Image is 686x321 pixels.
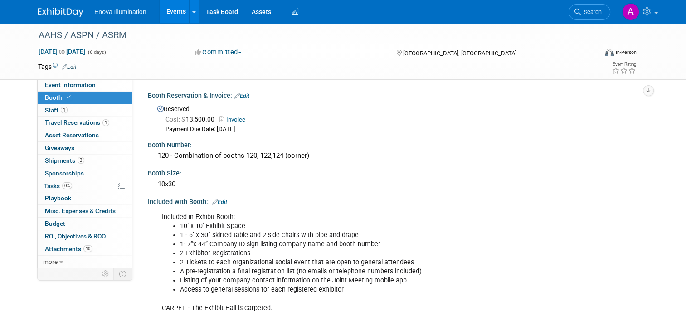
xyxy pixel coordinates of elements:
a: Tasks0% [38,180,132,192]
span: to [58,48,66,55]
span: 0% [62,182,72,189]
span: Budget [45,220,65,227]
li: 10’ x 10' Exhibit Space [180,222,545,231]
a: Search [569,4,610,20]
img: ExhibitDay [38,8,83,17]
td: Personalize Event Tab Strip [98,268,114,280]
span: Booth [45,94,73,101]
a: Edit [62,64,77,70]
li: 2 Exhibitor Registrations [180,249,545,258]
div: In-Person [615,49,637,56]
a: Booth [38,92,132,104]
li: Listing of your company contact information on the Joint Meeting mobile app [180,276,545,285]
span: 13,500.00 [165,116,218,123]
li: 1‐ 7”x 44” Company ID sign listing company name and booth number [180,240,545,249]
span: Event Information [45,81,96,88]
li: A pre‐registration a final registration list (no emails or telephone numbers included) [180,267,545,276]
span: (6 days) [87,49,106,55]
span: Travel Reservations [45,119,109,126]
a: Giveaways [38,142,132,154]
span: Misc. Expenses & Credits [45,207,116,214]
button: Committed [191,48,245,57]
img: Andrea Miller [622,3,639,20]
li: 2 Tickets to each organizational social event that are open to general attendees [180,258,545,267]
span: Sponsorships [45,170,84,177]
td: Toggle Event Tabs [114,268,132,280]
div: AAHS / ASPN / ASRM [35,27,586,44]
a: Sponsorships [38,167,132,180]
li: 1 ‐ 6’ x 30” skirted table and 2 side chairs with pipe and drape [180,231,545,240]
span: [DATE] [DATE] [38,48,86,56]
span: Cost: $ [165,116,186,123]
span: 1 [102,119,109,126]
a: Staff1 [38,104,132,117]
span: Giveaways [45,144,74,151]
div: Event Format [548,47,637,61]
span: 10 [83,245,92,252]
a: ROI, Objectives & ROO [38,230,132,243]
div: Payment Due Date: [DATE] [165,125,641,134]
span: Enova Illumination [94,8,146,15]
span: more [43,258,58,265]
li: Access to general sessions for each registered exhibitor [180,285,545,294]
span: Playbook [45,195,71,202]
td: Tags [38,62,77,71]
a: Invoice [219,116,250,123]
div: Booth Reservation & Invoice: [148,89,648,101]
div: 120 - Combination of booths 120, 122,124 (corner) [155,149,641,163]
div: Included with Booth:: [148,195,648,207]
a: Attachments10 [38,243,132,255]
span: [GEOGRAPHIC_DATA], [GEOGRAPHIC_DATA] [403,50,516,57]
div: Reserved [155,102,641,134]
span: Staff [45,107,68,114]
span: Search [581,9,602,15]
span: Attachments [45,245,92,253]
a: Edit [234,93,249,99]
span: Shipments [45,157,84,164]
span: 1 [61,107,68,113]
div: Included in Exhibit Booth: CARPET - The Exhibit Hall is carpeted. [156,208,551,317]
a: Edit [212,199,227,205]
span: Tasks [44,182,72,190]
span: 3 [78,157,84,164]
a: Event Information [38,79,132,91]
div: Event Rating [612,62,636,67]
img: Format-Inperson.png [605,49,614,56]
a: Travel Reservations1 [38,117,132,129]
a: Budget [38,218,132,230]
div: Booth Size: [148,166,648,178]
div: Booth Number: [148,138,648,150]
div: 10x30 [155,177,641,191]
a: Playbook [38,192,132,204]
a: Shipments3 [38,155,132,167]
span: ROI, Objectives & ROO [45,233,106,240]
i: Booth reservation complete [66,95,71,100]
span: Asset Reservations [45,131,99,139]
a: Asset Reservations [38,129,132,141]
a: more [38,256,132,268]
a: Misc. Expenses & Credits [38,205,132,217]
